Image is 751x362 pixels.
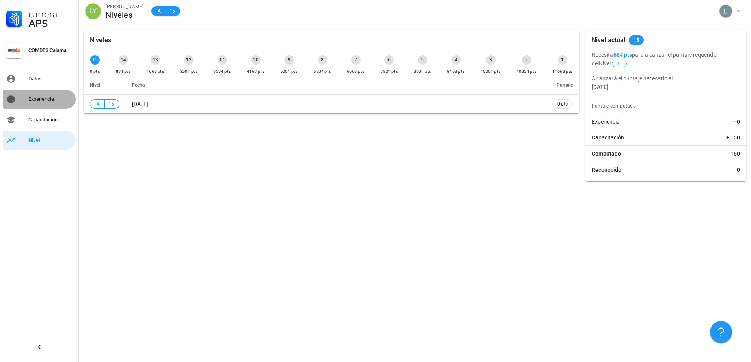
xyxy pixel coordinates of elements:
div: COMDES Calama [28,47,73,54]
span: Computado [592,150,621,158]
div: 9168 pts [447,68,465,76]
div: Puntaje computado [589,98,746,114]
div: 5001 pts [280,68,298,76]
span: + 150 [726,134,740,141]
div: 14 [119,55,128,65]
p: Alcanzará el puntaje necesario el . [592,74,740,91]
span: Nivel [599,60,628,67]
a: Experiencia [3,90,76,109]
th: Fecha [126,76,546,95]
div: 4168 pts [247,68,265,76]
div: 7 [351,55,361,65]
a: Capacitación [3,110,76,129]
a: Nivel [3,131,76,150]
div: 11668 pts [552,68,573,76]
th: Nivel [84,76,126,95]
div: 6 [384,55,394,65]
div: 12 [184,55,194,65]
b: 684 pts [613,52,632,58]
div: Datos [28,76,73,82]
span: 15 [634,35,639,45]
div: Niveles [90,30,111,50]
div: avatar [85,3,101,19]
p: Necesita para alcanzar el puntaje requerido del [592,50,740,68]
div: Carrera [28,9,73,19]
div: Nivel actual [592,30,626,50]
th: Puntaje [546,76,579,95]
span: + 0 [732,118,740,126]
a: Datos [3,69,76,88]
div: 8334 pts [414,68,431,76]
div: 2 [522,55,531,65]
b: [DATE] [592,84,609,90]
div: 15 [90,55,100,65]
div: 13 [151,55,160,65]
div: 5 [418,55,427,65]
div: Experiencia [28,96,73,102]
div: 834 pts [116,68,131,76]
span: Puntaje [557,82,573,88]
span: 14 [617,61,622,67]
div: 3 [486,55,496,65]
div: Nivel [28,137,73,143]
div: 10834 pts [516,68,537,76]
div: avatar [719,5,732,17]
div: 4 [451,55,461,65]
div: [PERSON_NAME] [106,3,143,11]
span: Nivel [90,82,100,88]
div: 11 [218,55,227,65]
div: Capacitación [28,117,73,123]
span: 0 pts [557,100,568,108]
span: 15 [108,100,114,108]
div: 6668 pts [347,68,365,76]
div: Niveles [106,11,143,19]
span: LY [89,3,97,19]
span: Experiencia [592,118,620,126]
span: Capacitación [592,134,624,141]
span: A [156,7,162,15]
div: 9 [284,55,294,65]
div: 1668 pts [147,68,164,76]
span: 15 [169,7,175,15]
div: 3334 pts [213,68,231,76]
span: Reconocido [592,166,621,174]
span: [DATE] [132,101,148,107]
div: 10001 pts [481,68,501,76]
div: 8 [318,55,327,65]
div: 1 [558,55,567,65]
div: 2501 pts [180,68,198,76]
span: A [95,100,101,108]
div: 7501 pts [380,68,398,76]
div: 5834 pts [313,68,331,76]
span: 150 [731,150,740,158]
div: 10 [251,55,261,65]
span: Fecha [132,82,145,88]
span: 0 [737,166,740,174]
div: 0 pts [90,68,100,76]
div: APS [28,19,73,28]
